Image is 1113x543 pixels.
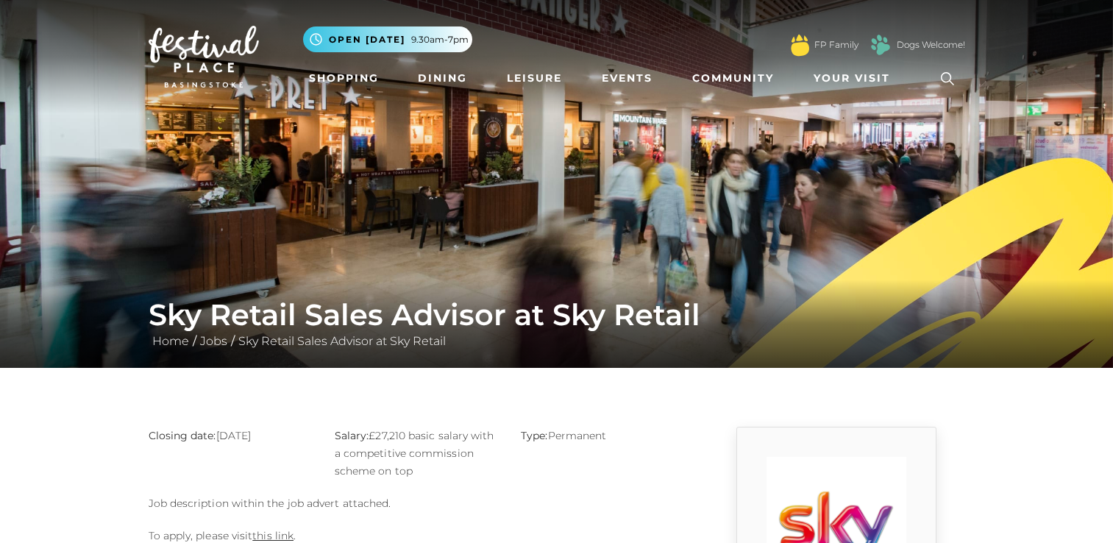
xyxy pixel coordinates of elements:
[149,26,259,88] img: Festival Place Logo
[412,65,473,92] a: Dining
[521,427,685,444] p: Permanent
[149,334,193,348] a: Home
[138,297,976,350] div: / /
[596,65,658,92] a: Events
[897,38,965,52] a: Dogs Welcome!
[252,529,294,542] a: this link
[501,65,568,92] a: Leisure
[686,65,780,92] a: Community
[335,427,499,480] p: £27,210 basic salary with a competitive commission scheme on top
[149,427,313,444] p: [DATE]
[335,429,369,442] strong: Salary:
[235,334,449,348] a: Sky Retail Sales Advisor at Sky Retail
[329,33,405,46] span: Open [DATE]
[303,26,472,52] button: Open [DATE] 9.30am-7pm
[149,429,216,442] strong: Closing date:
[411,33,469,46] span: 9.30am-7pm
[303,65,385,92] a: Shopping
[814,38,858,52] a: FP Family
[814,71,890,86] span: Your Visit
[808,65,903,92] a: Your Visit
[149,494,686,512] p: Job description within the job advert attached.
[521,429,547,442] strong: Type:
[196,334,231,348] a: Jobs
[149,297,965,333] h1: Sky Retail Sales Advisor at Sky Retail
